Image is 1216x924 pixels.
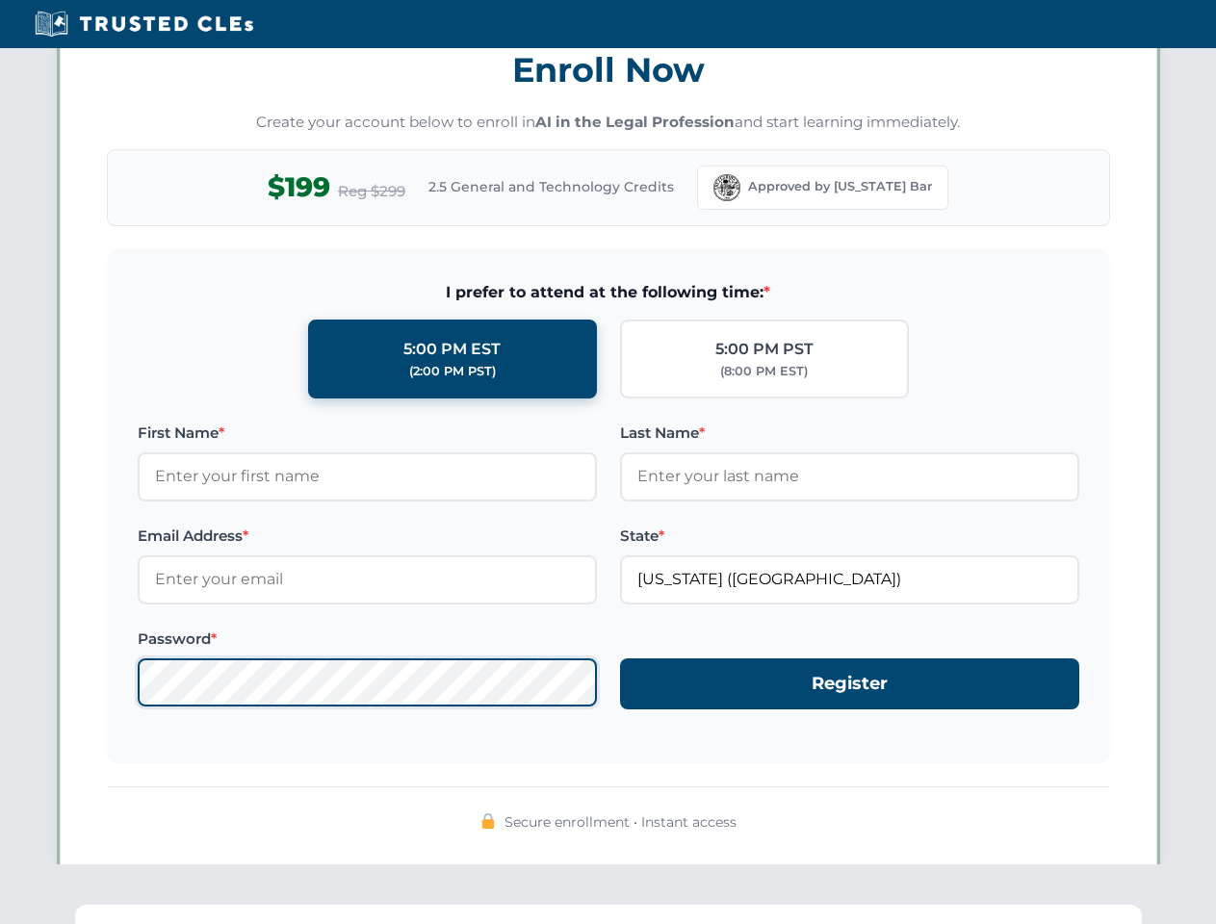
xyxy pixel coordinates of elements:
[620,452,1079,500] input: Enter your last name
[403,337,501,362] div: 5:00 PM EST
[338,180,405,203] span: Reg $299
[535,113,735,131] strong: AI in the Legal Profession
[29,10,259,38] img: Trusted CLEs
[480,813,496,829] img: 🔒
[720,362,808,381] div: (8:00 PM EST)
[107,39,1110,100] h3: Enroll Now
[715,337,814,362] div: 5:00 PM PST
[268,166,330,209] span: $199
[505,811,737,833] span: Secure enrollment • Instant access
[620,422,1079,445] label: Last Name
[620,555,1079,603] input: Florida (FL)
[138,555,597,603] input: Enter your email
[138,422,597,445] label: First Name
[620,658,1079,709] button: Register
[138,280,1079,305] span: I prefer to attend at the following time:
[428,176,674,197] span: 2.5 General and Technology Credits
[409,362,496,381] div: (2:00 PM PST)
[713,174,740,201] img: Florida Bar
[138,628,597,651] label: Password
[620,525,1079,548] label: State
[138,452,597,500] input: Enter your first name
[107,112,1110,134] p: Create your account below to enroll in and start learning immediately.
[748,177,932,196] span: Approved by [US_STATE] Bar
[138,525,597,548] label: Email Address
